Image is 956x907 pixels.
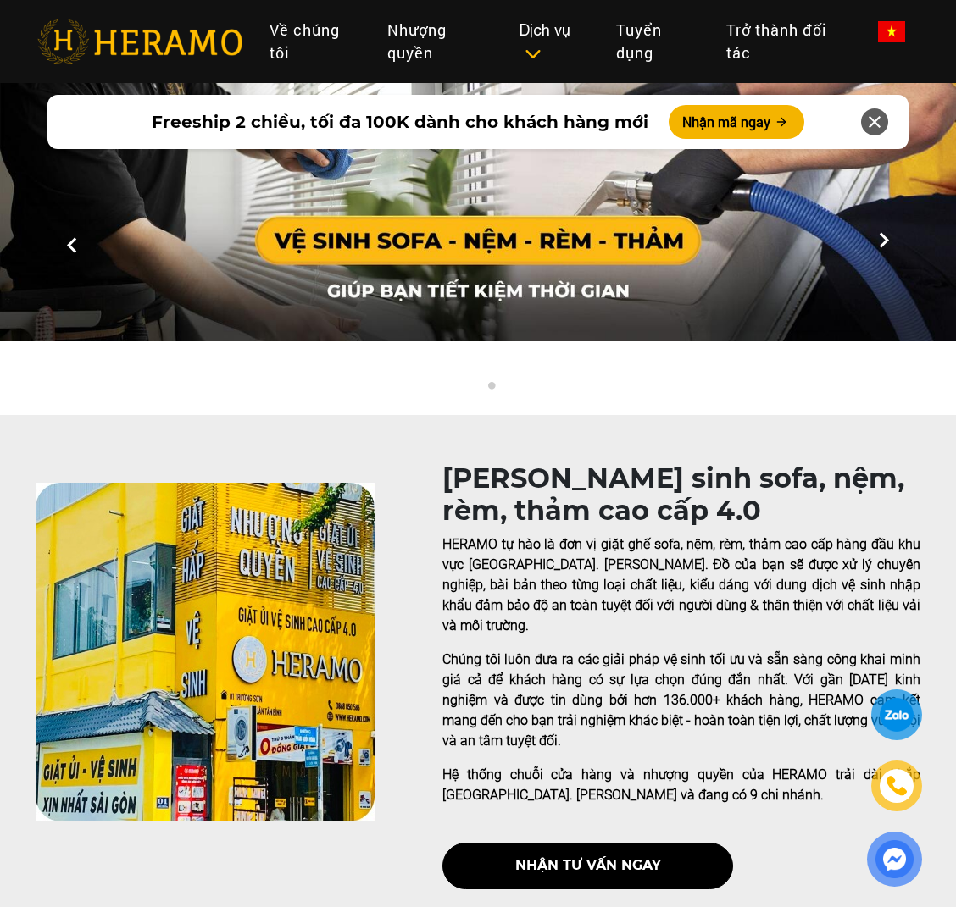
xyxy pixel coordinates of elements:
[442,534,920,636] p: HERAMO tự hào là đơn vị giặt ghế sofa, nệm, rèm, thảm cao cấp hàng đầu khu vực [GEOGRAPHIC_DATA]....
[524,46,542,63] img: subToggleIcon
[37,19,242,64] img: heramo-logo.png
[457,381,474,398] button: 1
[520,19,589,64] div: Dịch vụ
[374,12,506,71] a: Nhượng quyền
[874,763,920,809] a: phone-icon
[442,765,920,805] p: Hệ thống chuỗi cửa hàng và nhượng quyền của HERAMO trải dài khắp [GEOGRAPHIC_DATA]. [PERSON_NAME]...
[442,650,920,751] p: Chúng tôi luôn đưa ra các giải pháp vệ sinh tối ưu và sẵn sàng công khai minh giá cả để khách hàn...
[603,12,713,71] a: Tuyển dụng
[442,843,733,889] button: nhận tư vấn ngay
[669,105,804,139] button: Nhận mã ngay
[878,21,905,42] img: vn-flag.png
[887,777,906,795] img: phone-icon
[482,381,499,398] button: 2
[256,12,374,71] a: Về chúng tôi
[36,483,375,821] img: heramo-quality-banner
[152,109,648,135] span: Freeship 2 chiều, tối đa 100K dành cho khách hàng mới
[713,12,864,71] a: Trở thành đối tác
[442,462,920,528] h1: [PERSON_NAME] sinh sofa, nệm, rèm, thảm cao cấp 4.0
